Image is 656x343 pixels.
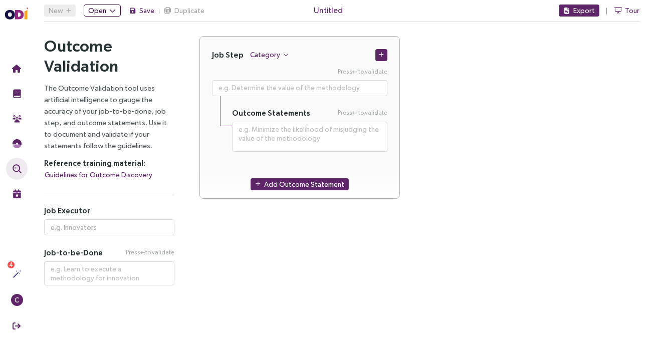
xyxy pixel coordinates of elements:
span: Job-to-be-Done [44,248,103,257]
span: Untitled [314,4,343,17]
img: Outcome Validation [13,164,22,173]
button: Home [6,58,28,80]
button: Duplicate [164,5,205,17]
button: Guidelines for Outcome Discovery [44,169,153,181]
h4: Job Step [212,50,244,60]
span: 4 [10,261,13,268]
button: Training [6,83,28,105]
textarea: Press Enter to validate [232,122,387,152]
span: Export [573,5,595,16]
button: Export [559,5,599,17]
img: Community [13,114,22,123]
button: Community [6,108,28,130]
h5: Job Executor [44,206,174,215]
span: Press to validate [338,108,387,118]
h2: Outcome Validation [44,36,174,76]
span: Guidelines for Outcome Discovery [45,169,152,180]
span: Add Outcome Statement [264,179,344,190]
button: Outcome Validation [6,158,28,180]
button: Save [129,5,155,17]
img: Actions [13,269,22,278]
img: Live Events [13,189,22,198]
span: Save [139,5,154,16]
button: Category [250,49,290,61]
span: Open [88,5,106,16]
img: JTBD Needs Framework [13,139,22,148]
input: e.g. Innovators [44,219,174,235]
h5: Outcome Statements [232,108,310,118]
button: Live Events [6,183,28,205]
button: Actions [6,263,28,285]
textarea: Press Enter to validate [212,80,387,96]
p: The Outcome Validation tool uses artificial intelligence to gauge the accuracy of your job-to-be-... [44,82,174,151]
button: Open [84,5,121,17]
button: C [6,289,28,311]
img: Training [13,89,22,98]
button: Sign Out [6,315,28,337]
span: C [15,294,19,306]
button: New [44,5,76,17]
strong: Reference training material: [44,159,145,167]
button: Tour [614,5,640,17]
span: Press to validate [126,248,174,257]
button: Add Outcome Statement [251,178,349,190]
button: Needs Framework [6,133,28,155]
textarea: Press Enter to validate [44,261,174,285]
sup: 4 [8,261,15,268]
span: Tour [625,5,639,16]
span: Category [250,49,280,60]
